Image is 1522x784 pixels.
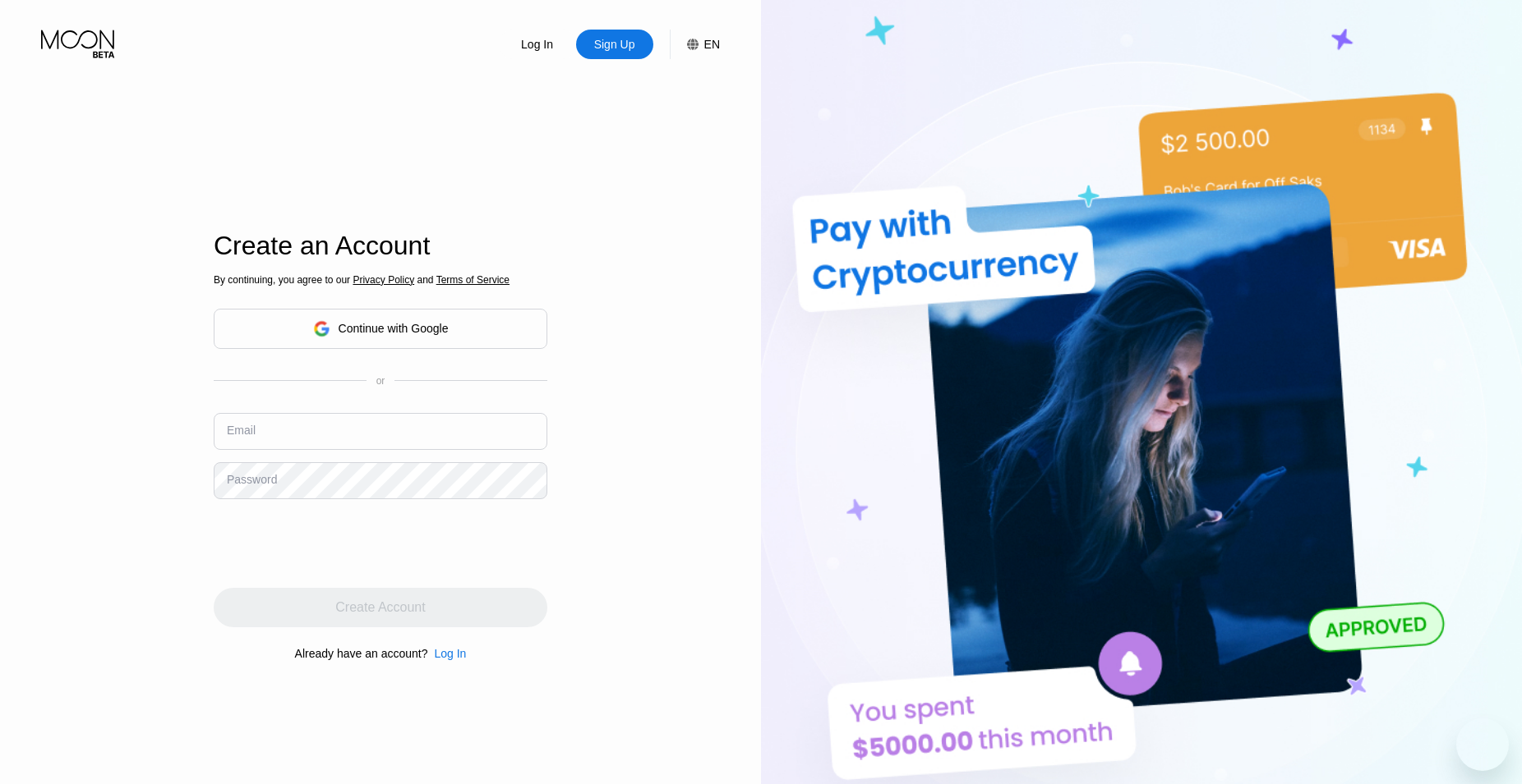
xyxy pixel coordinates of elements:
[704,38,720,51] div: EN
[295,647,428,660] div: Already have an account?
[214,231,547,261] div: Create an Account
[593,36,637,53] div: Sign Up
[427,647,466,660] div: Log In
[499,30,576,59] div: Log In
[214,309,547,349] div: Continue with Google
[376,375,385,387] div: or
[1456,718,1509,771] iframe: Кнопка запуска окна обмена сообщениями
[434,647,466,660] div: Log In
[353,274,414,286] span: Privacy Policy
[519,36,555,53] div: Log In
[214,511,464,575] iframe: reCAPTCHA
[214,274,547,286] div: By continuing, you agree to our
[227,473,277,486] div: Password
[576,30,653,59] div: Sign Up
[670,30,720,59] div: EN
[339,322,449,335] div: Continue with Google
[227,424,256,437] div: Email
[414,274,436,286] span: and
[436,274,510,286] span: Terms of Service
